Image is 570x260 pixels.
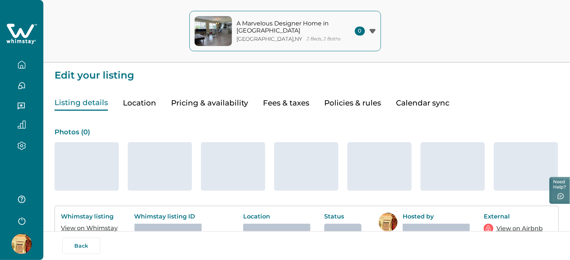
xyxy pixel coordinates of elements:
[55,95,108,111] button: Listing details
[195,16,232,46] img: property-cover
[355,27,365,36] span: 0
[62,238,100,254] button: Back
[243,213,310,220] p: Location
[55,62,559,80] p: Edit your listing
[496,224,543,233] a: View on Airbnb
[379,213,397,232] img: Whimstay Host
[263,95,309,111] button: Fees & taxes
[307,36,341,42] p: 2 Beds, 2 Baths
[61,213,121,220] p: Whimstay listing
[12,234,32,254] img: Whimstay Host
[324,213,365,220] p: Status
[123,95,156,111] button: Location
[237,36,303,42] p: [GEOGRAPHIC_DATA] , NY
[189,11,381,51] button: property-coverA Marvelous Designer Home in [GEOGRAPHIC_DATA][GEOGRAPHIC_DATA],NY2 Beds, 2 Baths0
[403,213,470,220] p: Hosted by
[55,129,559,136] p: Photos ( 0 )
[237,20,338,34] p: A Marvelous Designer Home in [GEOGRAPHIC_DATA]
[134,213,230,220] p: Whimstay listing ID
[61,224,118,232] a: View on Whimstay
[171,95,248,111] button: Pricing & availability
[396,95,449,111] button: Calendar sync
[484,213,543,220] p: External
[324,95,381,111] button: Policies & rules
